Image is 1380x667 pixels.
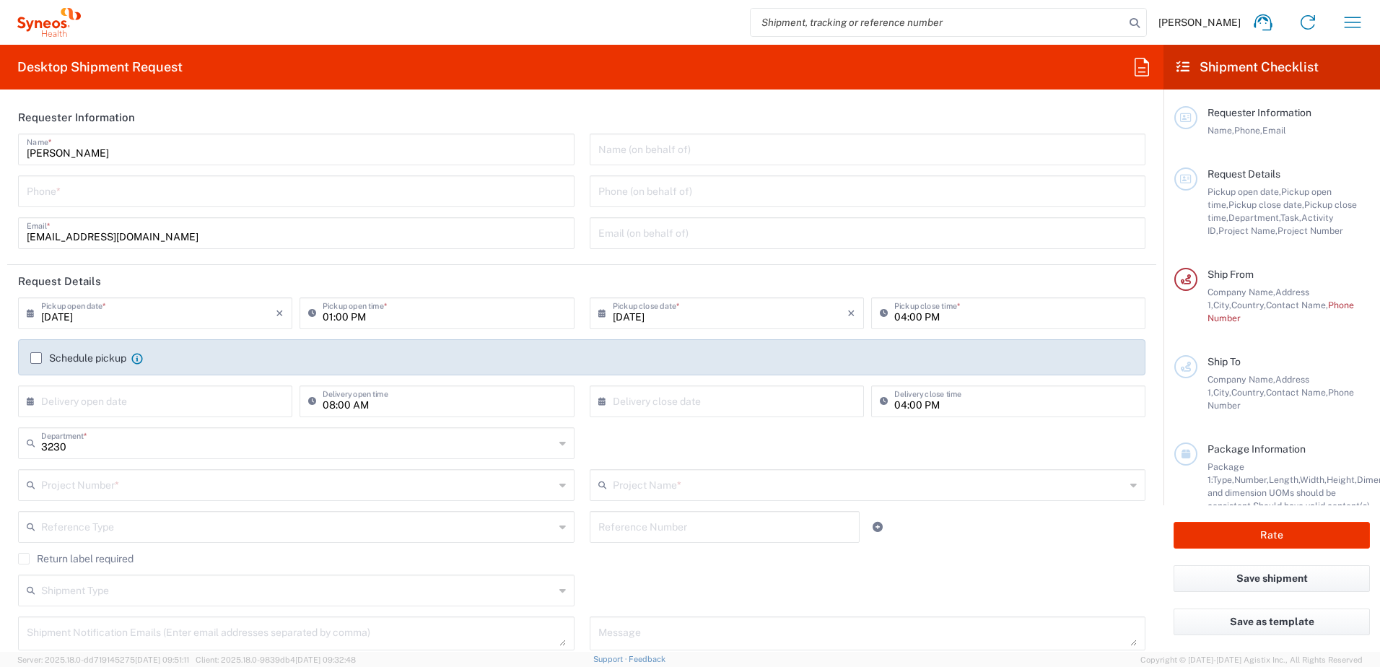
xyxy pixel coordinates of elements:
[1269,474,1300,485] span: Length,
[1207,107,1311,118] span: Requester Information
[1327,474,1357,485] span: Height,
[1234,125,1262,136] span: Phone,
[1174,522,1370,549] button: Rate
[1207,125,1234,136] span: Name,
[1176,58,1319,76] h2: Shipment Checklist
[1213,387,1231,398] span: City,
[593,655,629,663] a: Support
[1207,186,1281,197] span: Pickup open date,
[1207,269,1254,280] span: Ship From
[1266,300,1328,310] span: Contact Name,
[1207,168,1280,180] span: Request Details
[1262,125,1286,136] span: Email
[1218,225,1278,236] span: Project Name,
[1228,199,1304,210] span: Pickup close date,
[1207,374,1275,385] span: Company Name,
[295,655,356,664] span: [DATE] 09:32:48
[1207,287,1275,297] span: Company Name,
[135,655,189,664] span: [DATE] 09:51:11
[1228,212,1280,223] span: Department,
[751,9,1124,36] input: Shipment, tracking or reference number
[196,655,356,664] span: Client: 2025.18.0-9839db4
[1140,653,1363,666] span: Copyright © [DATE]-[DATE] Agistix Inc., All Rights Reserved
[17,58,183,76] h2: Desktop Shipment Request
[1231,387,1266,398] span: Country,
[1278,225,1343,236] span: Project Number
[868,517,888,537] a: Add Reference
[1207,356,1241,367] span: Ship To
[847,302,855,325] i: ×
[1158,16,1241,29] span: [PERSON_NAME]
[1234,474,1269,485] span: Number,
[18,553,134,564] label: Return label required
[1253,500,1370,511] span: Should have valid content(s)
[1231,300,1266,310] span: Country,
[1213,300,1231,310] span: City,
[629,655,665,663] a: Feedback
[1207,461,1244,485] span: Package 1:
[30,352,126,364] label: Schedule pickup
[1280,212,1301,223] span: Task,
[1300,474,1327,485] span: Width,
[17,655,189,664] span: Server: 2025.18.0-dd719145275
[18,110,135,125] h2: Requester Information
[1174,609,1370,635] button: Save as template
[1266,387,1328,398] span: Contact Name,
[1213,474,1234,485] span: Type,
[276,302,284,325] i: ×
[1174,565,1370,592] button: Save shipment
[1207,443,1306,455] span: Package Information
[18,274,101,289] h2: Request Details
